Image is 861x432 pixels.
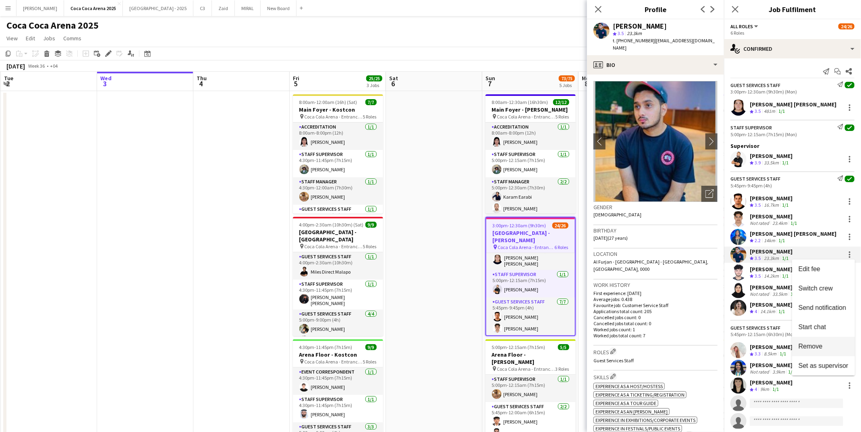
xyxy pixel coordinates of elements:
[799,324,826,330] span: Start chat
[799,266,820,272] span: Edit fee
[799,343,823,350] span: Remove
[792,356,855,376] button: Set as supervisor
[799,285,833,292] span: Switch crew
[792,279,855,298] button: Switch crew
[792,337,855,356] button: Remove
[792,318,855,337] button: Start chat
[792,298,855,318] button: Send notification
[799,304,846,311] span: Send notification
[792,260,855,279] button: Edit fee
[799,362,849,369] span: Set as supervisor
